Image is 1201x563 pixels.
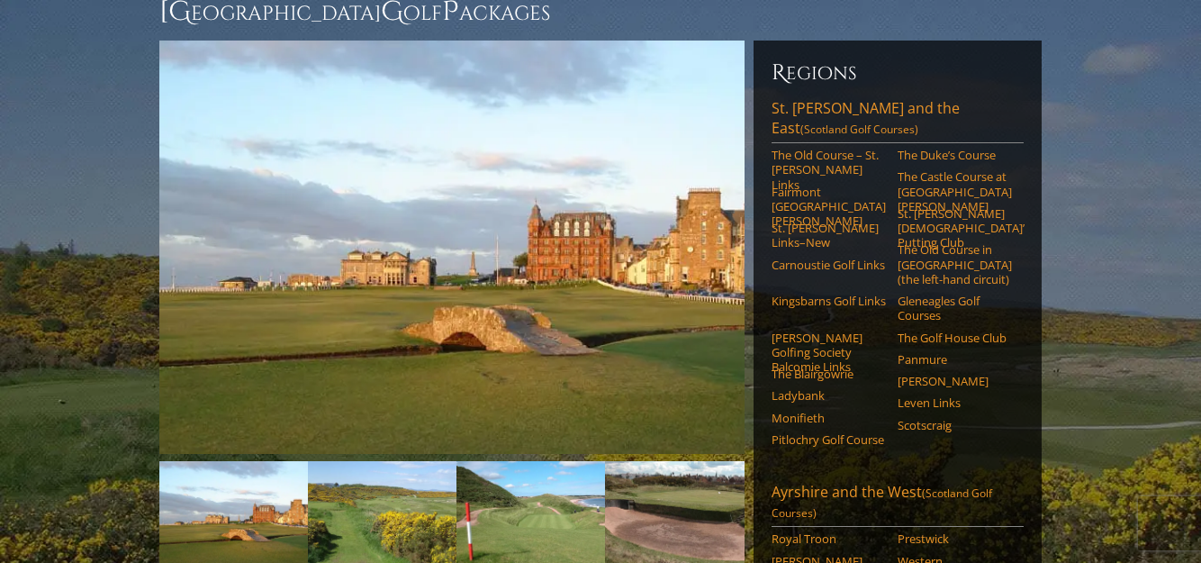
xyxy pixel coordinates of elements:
[772,482,1024,527] a: Ayrshire and the West(Scotland Golf Courses)
[772,388,886,403] a: Ladybank
[772,331,886,375] a: [PERSON_NAME] Golfing Society Balcomie Links
[898,531,1012,546] a: Prestwick
[772,185,886,229] a: Fairmont [GEOGRAPHIC_DATA][PERSON_NAME]
[772,98,1024,143] a: St. [PERSON_NAME] and the East(Scotland Golf Courses)
[772,531,886,546] a: Royal Troon
[772,294,886,308] a: Kingsbarns Golf Links
[772,432,886,447] a: Pitlochry Golf Course
[898,352,1012,367] a: Panmure
[772,411,886,425] a: Monifieth
[772,221,886,250] a: St. [PERSON_NAME] Links–New
[898,418,1012,432] a: Scotscraig
[898,148,1012,162] a: The Duke’s Course
[772,367,886,381] a: The Blairgowrie
[898,331,1012,345] a: The Golf House Club
[898,395,1012,410] a: Leven Links
[800,122,918,137] span: (Scotland Golf Courses)
[898,169,1012,213] a: The Castle Course at [GEOGRAPHIC_DATA][PERSON_NAME]
[898,206,1012,250] a: St. [PERSON_NAME] [DEMOGRAPHIC_DATA]’ Putting Club
[898,294,1012,323] a: Gleneagles Golf Courses
[772,148,886,192] a: The Old Course – St. [PERSON_NAME] Links
[898,374,1012,388] a: [PERSON_NAME]
[772,258,886,272] a: Carnoustie Golf Links
[898,242,1012,286] a: The Old Course in [GEOGRAPHIC_DATA] (the left-hand circuit)
[772,59,1024,87] h6: Regions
